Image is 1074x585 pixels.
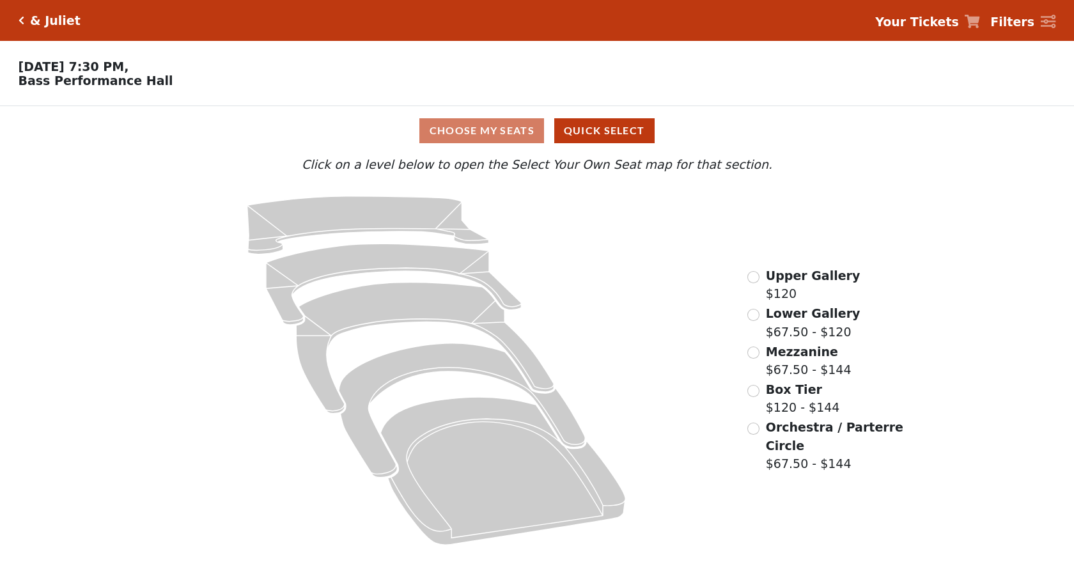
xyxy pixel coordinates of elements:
[766,380,840,417] label: $120 - $144
[554,118,655,143] button: Quick Select
[875,13,980,31] a: Your Tickets
[766,267,860,303] label: $120
[990,13,1055,31] a: Filters
[990,15,1034,29] strong: Filters
[766,418,905,473] label: $67.50 - $144
[766,306,860,320] span: Lower Gallery
[766,420,903,453] span: Orchestra / Parterre Circle
[266,244,521,325] path: Lower Gallery - Seats Available: 116
[766,345,838,359] span: Mezzanine
[766,304,860,341] label: $67.50 - $120
[766,269,860,283] span: Upper Gallery
[766,343,852,379] label: $67.50 - $144
[143,155,931,174] p: Click on a level below to open the Select Your Own Seat map for that section.
[19,16,24,25] a: Click here to go back to filters
[30,13,81,28] h5: & Juliet
[766,382,822,396] span: Box Tier
[380,397,625,545] path: Orchestra / Parterre Circle - Seats Available: 38
[247,196,489,254] path: Upper Gallery - Seats Available: 163
[875,15,959,29] strong: Your Tickets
